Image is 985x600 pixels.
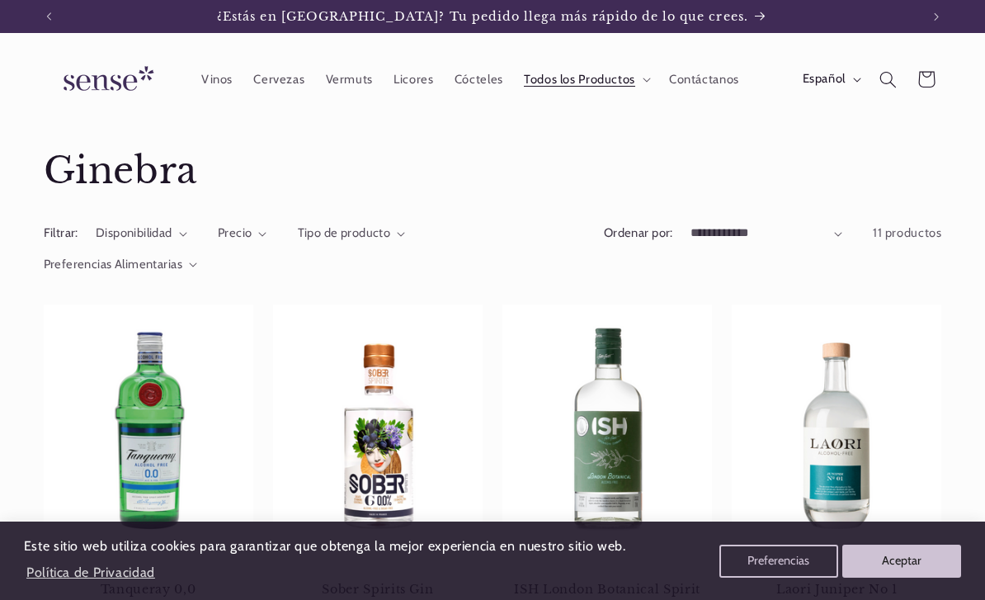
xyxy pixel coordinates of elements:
span: Español [803,70,846,88]
a: Cervezas [243,61,315,97]
a: Contáctanos [658,61,749,97]
button: Español [792,63,869,96]
span: Vermuts [326,72,373,87]
span: Cócteles [455,72,503,87]
button: Preferencias [719,545,838,578]
a: Vinos [191,61,243,97]
span: Preferencias Alimentarias [44,257,183,272]
span: Todos los Productos [524,72,635,87]
h1: Ginebra [44,148,942,195]
a: Cócteles [444,61,513,97]
img: Sense [44,56,167,103]
summary: Búsqueda [869,60,907,98]
span: Cervezas [253,72,304,87]
span: Contáctanos [669,72,739,87]
summary: Preferencias Alimentarias (0 seleccionado) [44,256,198,274]
a: Sense [37,50,174,110]
summary: Precio [218,224,267,243]
span: Disponibilidad [96,225,172,240]
span: Precio [218,225,252,240]
summary: Disponibilidad (0 seleccionado) [96,224,187,243]
a: Política de Privacidad (opens in a new tab) [24,558,158,587]
a: Vermuts [315,61,384,97]
label: Ordenar por: [604,225,673,240]
h2: Filtrar: [44,224,78,243]
span: Vinos [201,72,233,87]
summary: Tipo de producto (0 seleccionado) [298,224,406,243]
button: Aceptar [842,545,961,578]
span: ¿Estás en [GEOGRAPHIC_DATA]? Tu pedido llega más rápido de lo que crees. [217,9,748,24]
span: 11 productos [873,225,942,240]
summary: Todos los Productos [513,61,658,97]
span: Tipo de producto [298,225,391,240]
span: Este sitio web utiliza cookies para garantizar que obtenga la mejor experiencia en nuestro sitio ... [24,538,626,554]
span: Licores [394,72,433,87]
a: Licores [384,61,445,97]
